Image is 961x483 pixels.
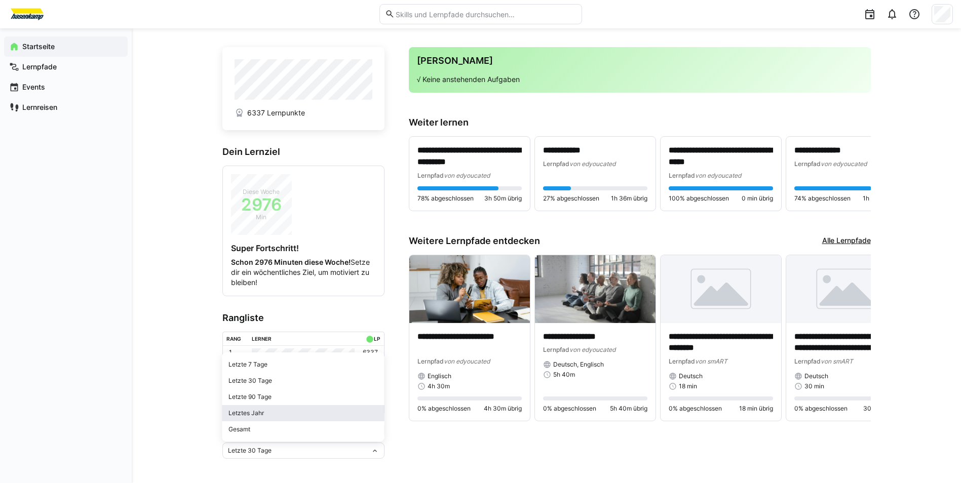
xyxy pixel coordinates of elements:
[695,172,741,179] span: von edyoucated
[222,312,385,324] h3: Rangliste
[409,117,871,128] h3: Weiter lernen
[417,357,444,365] span: Lernpfad
[543,346,569,353] span: Lernpfad
[739,405,773,413] span: 18 min übrig
[742,194,773,203] span: 0 min übrig
[669,194,729,203] span: 100% abgeschlossen
[226,336,241,342] div: Rang
[444,172,490,179] span: von edyoucated
[553,371,575,379] span: 5h 40m
[535,255,656,323] img: image
[569,160,616,168] span: von edyoucated
[374,336,380,342] div: LP
[231,243,376,253] h4: Super Fortschritt!
[228,360,378,369] div: Letzte 7 Tage
[794,405,848,413] span: 0% abgeschlossen
[222,146,385,157] h3: Dein Lernziel
[228,425,378,433] div: Gesamt
[252,336,272,342] div: Lerner
[669,172,695,179] span: Lernpfad
[821,160,867,168] span: von edyoucated
[569,346,616,353] span: von edyoucated
[804,372,828,380] span: Deutsch
[794,194,851,203] span: 74% abgeschlossen
[363,348,378,356] p: 6337
[794,357,821,365] span: Lernpfad
[417,194,474,203] span: 78% abgeschlossen
[228,393,378,401] div: Letzte 90 Tage
[695,357,727,365] span: von smART
[863,405,899,413] span: 30 min übrig
[417,74,863,85] p: √ Keine anstehenden Aufgaben
[679,372,703,380] span: Deutsch
[444,357,490,365] span: von edyoucated
[679,382,697,390] span: 18 min
[669,357,695,365] span: Lernpfad
[553,360,604,369] span: Deutsch, Englisch
[428,382,450,390] span: 4h 30m
[821,357,853,365] span: von smART
[228,377,378,385] div: Letzte 30 Tage
[231,258,351,266] strong: Schon 2976 Minuten diese Woche!
[611,194,647,203] span: 1h 36m übrig
[247,108,305,118] span: 6337 Lernpunkte
[409,235,540,247] h3: Weitere Lernpfade entdecken
[804,382,824,390] span: 30 min
[417,405,471,413] span: 0% abgeschlossen
[543,160,569,168] span: Lernpfad
[863,194,899,203] span: 1h 29m übrig
[543,405,596,413] span: 0% abgeschlossen
[786,255,907,323] img: image
[417,55,863,66] h3: [PERSON_NAME]
[661,255,781,323] img: image
[610,405,647,413] span: 5h 40m übrig
[228,447,272,455] span: Letzte 30 Tage
[231,257,376,288] p: Setze dir ein wöchentliches Ziel, um motiviert zu bleiben!
[794,160,821,168] span: Lernpfad
[409,255,530,323] img: image
[417,172,444,179] span: Lernpfad
[428,372,451,380] span: Englisch
[669,405,722,413] span: 0% abgeschlossen
[229,348,232,356] p: 1
[822,235,871,247] a: Alle Lernpfade
[395,10,576,19] input: Skills und Lernpfade durchsuchen…
[228,409,378,417] div: Letztes Jahr
[543,194,599,203] span: 27% abgeschlossen
[484,405,522,413] span: 4h 30m übrig
[484,194,522,203] span: 3h 50m übrig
